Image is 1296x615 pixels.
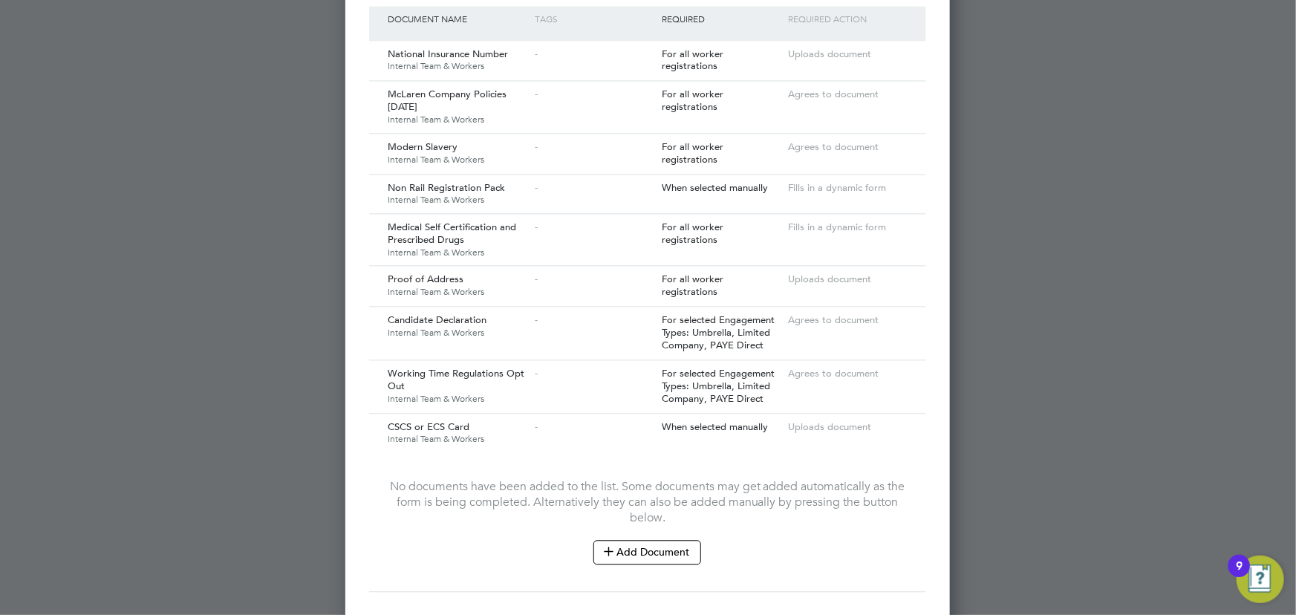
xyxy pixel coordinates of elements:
[535,420,538,433] span: -
[388,154,528,166] span: Internal Team & Workers
[662,48,723,73] span: For all worker registrations
[788,367,879,380] span: Agrees to document
[535,181,538,194] span: -
[388,60,528,72] span: Internal Team & Workers
[388,286,528,298] span: Internal Team & Workers
[388,433,528,445] span: Internal Team & Workers
[784,6,911,31] div: Required Action
[388,114,528,126] span: Internal Team & Workers
[384,6,532,31] div: Document Name
[662,221,723,246] span: For all worker registrations
[535,221,538,233] span: -
[384,479,911,564] div: No documents have been added to the list. Some documents may get added automatically as the form ...
[384,41,532,79] div: National Insurance Number
[535,88,538,100] span: -
[384,214,532,265] div: Medical Self Certification and Prescribed Drugs
[1237,556,1284,603] button: Open Resource Center, 9 new notifications
[662,273,723,298] span: For all worker registrations
[662,313,775,351] span: For selected Engagement Types: Umbrella, Limited Company, PAYE Direct
[384,360,532,411] div: Working Time Regulations Opt Out
[788,181,886,194] span: Fills in a dynamic form
[662,181,768,194] span: When selected manually
[788,273,871,285] span: Uploads document
[384,266,532,305] div: Proof of Address
[788,140,879,153] span: Agrees to document
[1236,566,1243,585] div: 9
[388,194,528,206] span: Internal Team & Workers
[384,414,532,452] div: CSCS or ECS Card
[535,273,538,285] span: -
[388,247,528,258] span: Internal Team & Workers
[388,327,528,339] span: Internal Team & Workers
[788,313,879,326] span: Agrees to document
[535,48,538,60] span: -
[532,6,658,31] div: Tags
[662,367,775,405] span: For selected Engagement Types: Umbrella, Limited Company, PAYE Direct
[384,134,532,172] div: Modern Slavery
[535,367,538,380] span: -
[788,88,879,100] span: Agrees to document
[535,140,538,153] span: -
[788,48,871,60] span: Uploads document
[662,88,723,113] span: For all worker registrations
[384,81,532,132] div: McLaren Company Policies [DATE]
[535,313,538,326] span: -
[384,175,532,213] div: Non Rail Registration Pack
[593,540,701,564] button: Add Document
[662,420,768,433] span: When selected manually
[788,420,871,433] span: Uploads document
[788,221,886,233] span: Fills in a dynamic form
[658,6,784,31] div: Required
[662,140,723,166] span: For all worker registrations
[388,393,528,405] span: Internal Team & Workers
[384,307,532,345] div: Candidate Declaration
